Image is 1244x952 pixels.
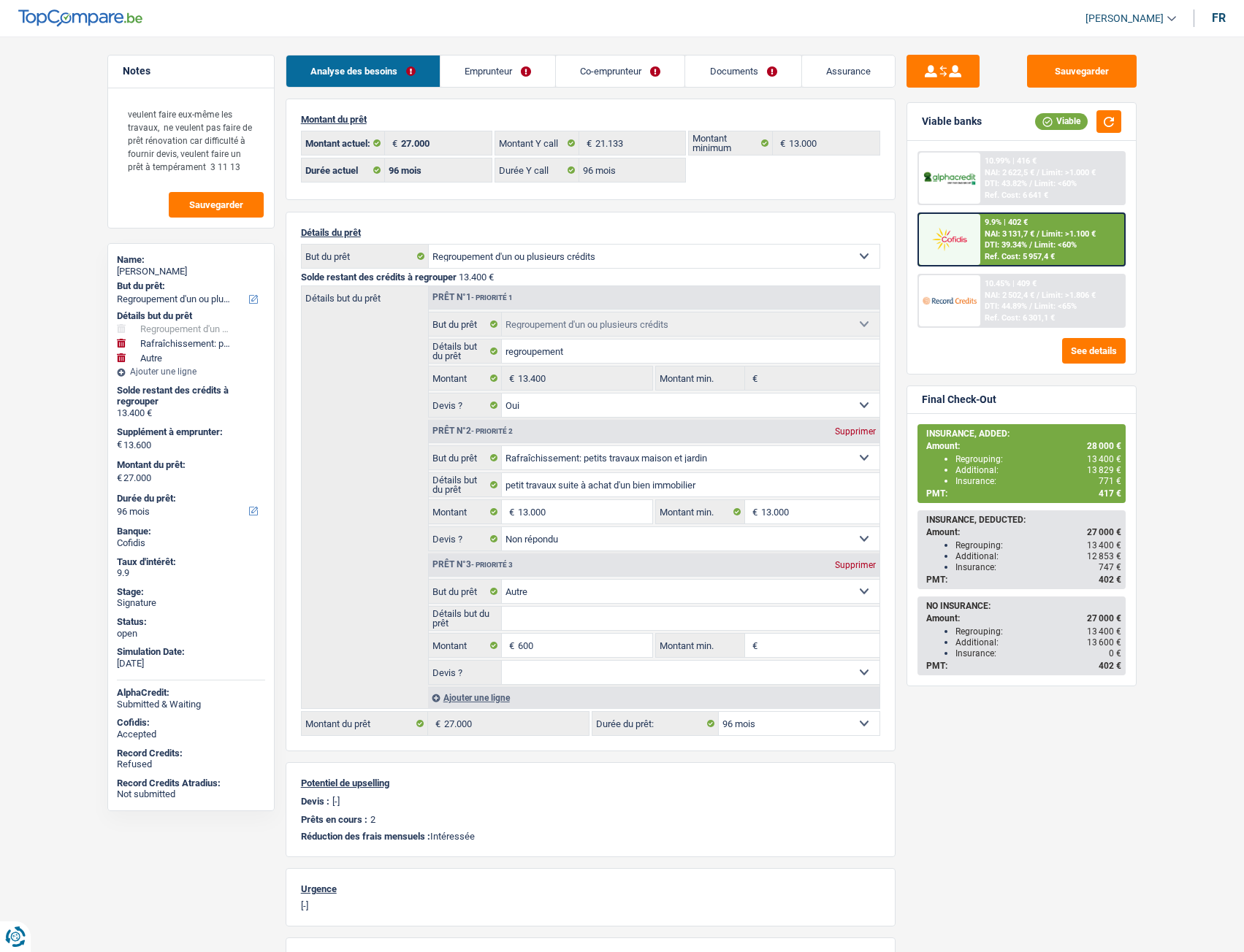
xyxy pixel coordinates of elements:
[117,628,265,640] div: open
[429,293,516,302] div: Prêt n°1
[745,500,761,523] span: €
[985,218,1028,227] div: 9.9% | 402 €
[117,788,265,800] div: Not submitted
[1034,240,1077,250] span: Limit: <60%
[592,712,719,735] label: Durée du prêt:
[955,476,1121,486] div: Insurance:
[471,561,513,569] span: - Priorité 3
[429,607,503,630] label: Détails but du prêt
[301,814,367,825] p: Prêts en cours :
[745,366,761,390] span: €
[302,245,429,268] label: But du prêt
[429,446,503,469] label: But du prêt
[302,131,386,155] label: Montant actuel:
[429,661,503,684] label: Devis ?
[1042,291,1096,300] span: Limit: >1.806 €
[301,778,880,788] p: Potentiel de upselling
[1087,551,1121,561] span: 12 853 €
[1087,441,1121,451] span: 28 000 €
[117,280,262,292] label: But du prêt:
[1087,527,1121,537] span: 27 000 €
[1035,113,1088,129] div: Viable
[926,515,1121,525] div: INSURANCE, DEDUCTED:
[301,227,880,238] p: Détails du prêt
[495,131,579,155] label: Montant Y call
[471,293,513,302] span: - Priorité 1
[301,883,880,894] p: Urgence
[923,170,977,187] img: AlphaCredit
[429,366,503,390] label: Montant
[429,527,503,550] label: Devis ?
[955,648,1121,659] div: Insurance:
[117,717,265,729] div: Cofidis:
[429,473,503,496] label: Détails but du prêt
[429,634,503,657] label: Montant
[495,158,579,182] label: Durée Y call
[502,634,518,657] span: €
[117,646,265,658] div: Simulation Date:
[955,465,1121,475] div: Additional:
[117,687,265,699] div: AlphaCredit:
[985,229,1034,239] span: NAI: 3 131,7 €
[18,9,142,27] img: TopCompare Logo
[471,427,513,435] span: - Priorité 2
[926,441,1121,451] div: Amount:
[117,759,265,770] div: Refused
[923,226,977,253] img: Cofidis
[1042,229,1096,239] span: Limit: >1.100 €
[985,240,1027,250] span: DTI: 39.34%
[301,900,880,911] p: [-]
[985,252,1055,261] div: Ref. Cost: 5 957,4 €
[1029,302,1032,311] span: /
[301,831,430,842] span: Réduction des frais mensuels :
[656,366,745,390] label: Montant min.
[117,597,265,609] div: Signature
[1087,454,1121,464] span: 13 400 €
[117,385,265,407] div: Solde restant des crédits à regrouper
[1099,575,1121,585] span: 402 €
[117,567,265,579] div: 9.9
[689,131,773,155] label: Montant minimum
[332,796,340,807] p: [-]
[117,526,265,537] div: Banque:
[429,580,503,603] label: But du prêt
[656,500,745,523] label: Montant min.
[123,65,259,77] h5: Notes
[117,407,265,419] div: 13.400 €
[926,429,1121,439] div: INSURANCE, ADDED:
[1087,626,1121,637] span: 13 400 €
[1029,240,1032,250] span: /
[502,366,518,390] span: €
[117,778,265,789] div: Record Credits Atradius:
[926,527,1121,537] div: Amount:
[923,287,977,314] img: Record Credits
[189,200,243,210] span: Sauvegarder
[985,291,1034,300] span: NAI: 2 502,4 €
[117,616,265,628] div: Status:
[1074,7,1176,31] a: [PERSON_NAME]
[1034,179,1077,188] span: Limit: <60%
[117,472,122,484] span: €
[429,560,516,569] div: Prêt n°3
[955,626,1121,637] div: Regrouping:
[301,831,880,842] p: Intéressée
[1027,55,1137,88] button: Sauvegarder
[428,687,879,708] div: Ajouter une ligne
[922,394,996,406] div: Final Check-Out
[1212,11,1226,25] div: fr
[556,55,684,87] a: Co-emprunteur
[1099,476,1121,486] span: 771 €
[1037,229,1039,239] span: /
[985,279,1037,288] div: 10.45% | 409 €
[370,814,375,825] p: 2
[117,748,265,759] div: Record Credits:
[117,556,265,568] div: Taux d'intérêt:
[985,179,1027,188] span: DTI: 43.82%
[1042,168,1096,177] span: Limit: >1.000 €
[985,313,1055,323] div: Ref. Cost: 6 301,1 €
[773,131,789,155] span: €
[385,131,401,155] span: €
[286,55,440,87] a: Analyse des besoins
[429,426,516,436] div: Prêt n°2
[656,634,745,657] label: Montant min.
